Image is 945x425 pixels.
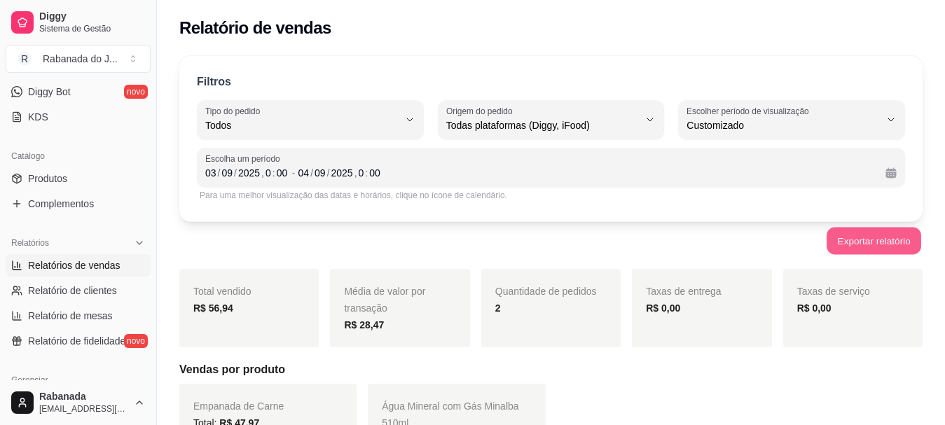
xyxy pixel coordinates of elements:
[39,391,128,403] span: Rabanada
[687,118,880,132] span: Customizado
[197,74,231,90] p: Filtros
[28,334,125,348] span: Relatório de fidelidade
[28,172,67,186] span: Produtos
[39,11,145,23] span: Diggy
[193,302,233,314] strong: R$ 56,94
[364,166,369,180] div: :
[28,258,120,272] span: Relatórios de vendas
[28,309,113,323] span: Relatório de mesas
[205,118,399,132] span: Todos
[6,106,151,128] a: KDS
[28,110,48,124] span: KDS
[687,105,813,117] label: Escolher período de visualização
[797,302,832,314] strong: R$ 0,00
[495,302,501,314] strong: 2
[233,166,238,180] div: /
[6,330,151,352] a: Relatório de fidelidadenovo
[6,369,151,391] div: Gerenciar
[275,166,289,180] div: minuto, Data inicial,
[193,400,284,412] span: Empanada de Carne
[220,166,234,180] div: mês, Data inicial,
[179,17,331,39] h2: Relatório de vendas
[330,166,354,180] div: ano, Data final,
[39,403,128,414] span: [EMAIL_ADDRESS][DOMAIN_NAME]
[6,6,151,39] a: DiggySistema de Gestão
[495,286,597,297] span: Quantidade de pedidos
[646,286,721,297] span: Taxas de entrega
[357,166,366,180] div: hora, Data final,
[205,105,265,117] label: Tipo do pedido
[6,279,151,302] a: Relatório de clientes
[313,166,327,180] div: mês, Data final,
[6,305,151,327] a: Relatório de mesas
[446,118,640,132] span: Todas plataformas (Diggy, iFood)
[200,190,902,201] div: Para uma melhor visualização das datas e horários, clique no ícone de calendário.
[446,105,517,117] label: Origem do pedido
[298,165,874,181] div: Data final
[6,193,151,215] a: Complementos
[216,166,222,180] div: /
[297,166,311,180] div: dia, Data final,
[326,166,331,180] div: /
[309,166,315,180] div: /
[28,284,117,298] span: Relatório de clientes
[6,45,151,73] button: Select a team
[28,197,94,211] span: Complementos
[646,302,680,314] strong: R$ 0,00
[797,286,870,297] span: Taxas de serviço
[271,166,277,180] div: :
[6,254,151,277] a: Relatórios de vendas
[193,286,251,297] span: Total vendido
[344,319,384,330] strong: R$ 28,47
[204,166,218,180] div: dia, Data inicial,
[6,81,151,103] a: Diggy Botnovo
[344,286,425,314] span: Média de valor por transação
[11,237,49,249] span: Relatórios
[827,228,921,255] button: Exportar relatório
[438,100,665,139] button: Origem do pedidoTodas plataformas (Diggy, iFood)
[264,166,273,180] div: hora, Data inicial,
[237,166,261,180] div: ano, Data inicial,
[18,52,32,66] span: R
[205,153,897,165] span: Escolha um período
[179,361,923,378] h5: Vendas por produto
[353,166,359,180] div: ,
[291,165,295,181] span: -
[6,386,151,419] button: Rabanada[EMAIL_ADDRESS][DOMAIN_NAME]
[28,85,71,99] span: Diggy Bot
[6,145,151,167] div: Catálogo
[880,162,902,184] button: Calendário
[43,52,118,66] div: Rabanada do J ...
[197,100,424,139] button: Tipo do pedidoTodos
[368,166,382,180] div: minuto, Data final,
[6,167,151,190] a: Produtos
[260,166,265,180] div: ,
[205,165,289,181] div: Data inicial
[39,23,145,34] span: Sistema de Gestão
[678,100,905,139] button: Escolher período de visualizaçãoCustomizado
